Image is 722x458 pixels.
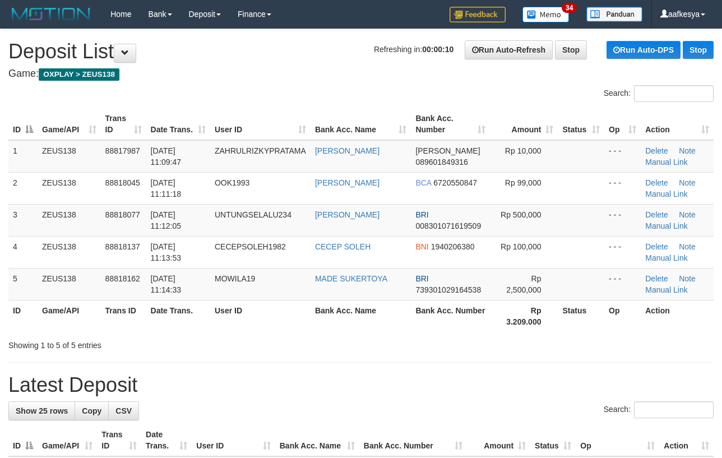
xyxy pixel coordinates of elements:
span: Copy [82,406,101,415]
span: 88818162 [105,274,140,283]
a: Manual Link [645,189,688,198]
span: BNI [415,242,428,251]
a: MADE SUKERTOYA [315,274,387,283]
img: Feedback.jpg [450,7,506,22]
td: 1 [8,140,38,173]
h1: Latest Deposit [8,374,714,396]
span: Copy 089601849316 to clipboard [415,158,468,166]
span: Rp 10,000 [505,146,541,155]
span: [DATE] 11:11:18 [151,178,182,198]
th: Amount: activate to sort column ascending [467,424,530,456]
a: Copy [75,401,109,420]
th: Op: activate to sort column ascending [576,424,659,456]
span: ZAHRULRIZKYPRATAMA [215,146,306,155]
a: Stop [683,41,714,59]
td: ZEUS138 [38,236,101,268]
h1: Deposit List [8,40,714,63]
a: [PERSON_NAME] [315,178,379,187]
th: Bank Acc. Number: activate to sort column ascending [411,108,489,140]
span: OXPLAY > ZEUS138 [39,68,119,81]
a: [PERSON_NAME] [315,146,379,155]
h4: Game: [8,68,714,80]
th: Bank Acc. Number: activate to sort column ascending [359,424,467,456]
span: BRI [415,274,428,283]
a: Delete [645,178,668,187]
a: Run Auto-DPS [607,41,681,59]
span: BRI [415,210,428,219]
a: Manual Link [645,253,688,262]
span: [PERSON_NAME] [415,146,480,155]
a: Note [679,210,696,219]
th: Status: activate to sort column ascending [558,108,604,140]
a: Manual Link [645,285,688,294]
a: CSV [108,401,139,420]
span: Refreshing in: [374,45,453,54]
th: Amount: activate to sort column ascending [490,108,558,140]
a: [PERSON_NAME] [315,210,379,219]
td: ZEUS138 [38,204,101,236]
th: User ID [210,300,311,332]
a: Delete [645,146,668,155]
td: ZEUS138 [38,140,101,173]
th: Status: activate to sort column ascending [530,424,576,456]
td: - - - [604,204,641,236]
th: Action [641,300,714,332]
span: Rp 100,000 [501,242,541,251]
th: Date Trans.: activate to sort column ascending [141,424,192,456]
th: Game/API [38,300,101,332]
td: ZEUS138 [38,172,101,204]
span: CECEPSOLEH1982 [215,242,286,251]
img: panduan.png [586,7,642,22]
th: Op [604,300,641,332]
span: Copy 6720550847 to clipboard [433,178,477,187]
span: OOK1993 [215,178,249,187]
td: 4 [8,236,38,268]
th: ID [8,300,38,332]
th: Bank Acc. Name [311,300,411,332]
span: MOWILA19 [215,274,255,283]
a: Manual Link [645,158,688,166]
th: User ID: activate to sort column ascending [210,108,311,140]
a: Delete [645,242,668,251]
th: Date Trans.: activate to sort column ascending [146,108,210,140]
a: Note [679,178,696,187]
td: - - - [604,236,641,268]
th: Trans ID: activate to sort column ascending [101,108,146,140]
span: 88818137 [105,242,140,251]
th: Game/API: activate to sort column ascending [38,424,97,456]
a: Note [679,242,696,251]
th: Op: activate to sort column ascending [604,108,641,140]
label: Search: [604,85,714,102]
a: Delete [645,210,668,219]
td: ZEUS138 [38,268,101,300]
th: ID: activate to sort column descending [8,424,38,456]
strong: 00:00:10 [422,45,453,54]
span: 88818077 [105,210,140,219]
td: - - - [604,172,641,204]
span: 88817987 [105,146,140,155]
th: Bank Acc. Name: activate to sort column ascending [311,108,411,140]
span: [DATE] 11:09:47 [151,146,182,166]
th: Rp 3.209.000 [490,300,558,332]
span: Copy 1940206380 to clipboard [431,242,475,251]
a: CECEP SOLEH [315,242,371,251]
span: 34 [562,3,577,13]
span: UNTUNGSELALU234 [215,210,291,219]
img: Button%20Memo.svg [522,7,570,22]
img: MOTION_logo.png [8,6,94,22]
a: Note [679,274,696,283]
input: Search: [634,85,714,102]
label: Search: [604,401,714,418]
span: [DATE] 11:13:53 [151,242,182,262]
th: Trans ID [101,300,146,332]
span: [DATE] 11:12:05 [151,210,182,230]
th: Status [558,300,604,332]
div: Showing 1 to 5 of 5 entries [8,335,293,351]
th: Trans ID: activate to sort column ascending [97,424,141,456]
span: Rp 99,000 [505,178,541,187]
th: ID: activate to sort column descending [8,108,38,140]
span: Copy 008301071619509 to clipboard [415,221,481,230]
th: Action: activate to sort column ascending [659,424,714,456]
td: 5 [8,268,38,300]
a: Stop [555,40,587,59]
